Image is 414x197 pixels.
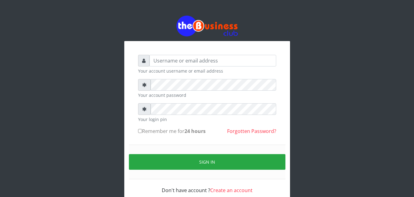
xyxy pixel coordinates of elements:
[138,127,206,135] label: Remember me for
[210,187,253,194] a: Create an account
[138,129,142,133] input: Remember me for24 hours
[227,128,276,134] a: Forgotten Password?
[138,92,276,98] small: Your account password
[129,154,285,170] button: Sign in
[184,128,206,134] b: 24 hours
[138,179,276,194] div: Don't have account ?
[138,116,276,123] small: Your login pin
[149,55,276,66] input: Username or email address
[138,68,276,74] small: Your account username or email address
